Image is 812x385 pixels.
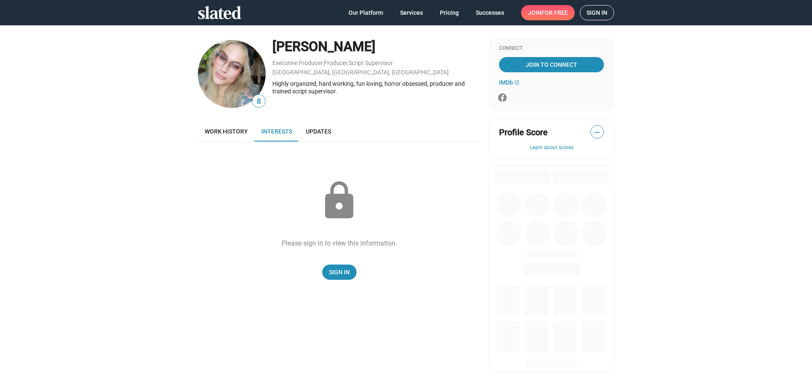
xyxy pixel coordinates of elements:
a: Sign in [580,5,614,20]
span: Sign in [587,5,607,20]
a: Our Platform [342,5,390,20]
span: Services [400,5,423,20]
a: IMDb [499,79,519,86]
a: Join To Connect [499,57,604,72]
span: Successes [476,5,504,20]
div: Highly organized, hard working, fun loving, horror obsessed, producer and trained script supervisor. [272,80,480,96]
span: — [591,127,604,138]
a: Services [393,5,430,20]
span: for free [541,5,568,20]
a: Interests [255,121,299,142]
span: Sign In [329,265,350,280]
button: Learn about scores [499,145,604,151]
div: Connect [499,45,604,52]
span: Profile Score [499,127,548,138]
a: [GEOGRAPHIC_DATA], [GEOGRAPHIC_DATA], [GEOGRAPHIC_DATA] [272,69,449,76]
span: Interests [261,128,292,135]
a: Script Supervisor [348,60,393,66]
div: Please sign in to view this information. [282,239,397,248]
a: Work history [198,121,255,142]
a: Joinfor free [521,5,575,20]
a: Producer [324,60,348,66]
span: Updates [306,128,331,135]
span: IMDb [499,79,513,86]
mat-icon: open_in_new [514,80,519,85]
span: , [323,61,324,66]
span: Join To Connect [501,57,602,72]
div: [PERSON_NAME] [272,38,480,56]
a: Successes [469,5,511,20]
span: Our Platform [348,5,383,20]
span: , [348,61,348,66]
mat-icon: lock [318,180,360,222]
span: Join [528,5,568,20]
a: Updates [299,121,338,142]
img: Alyssa Perper [198,40,266,108]
a: Executive Producer [272,60,323,66]
span: Work history [205,128,248,135]
a: Sign In [322,265,357,280]
span: Pricing [440,5,459,20]
span: 8 [252,96,265,107]
a: Pricing [433,5,466,20]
